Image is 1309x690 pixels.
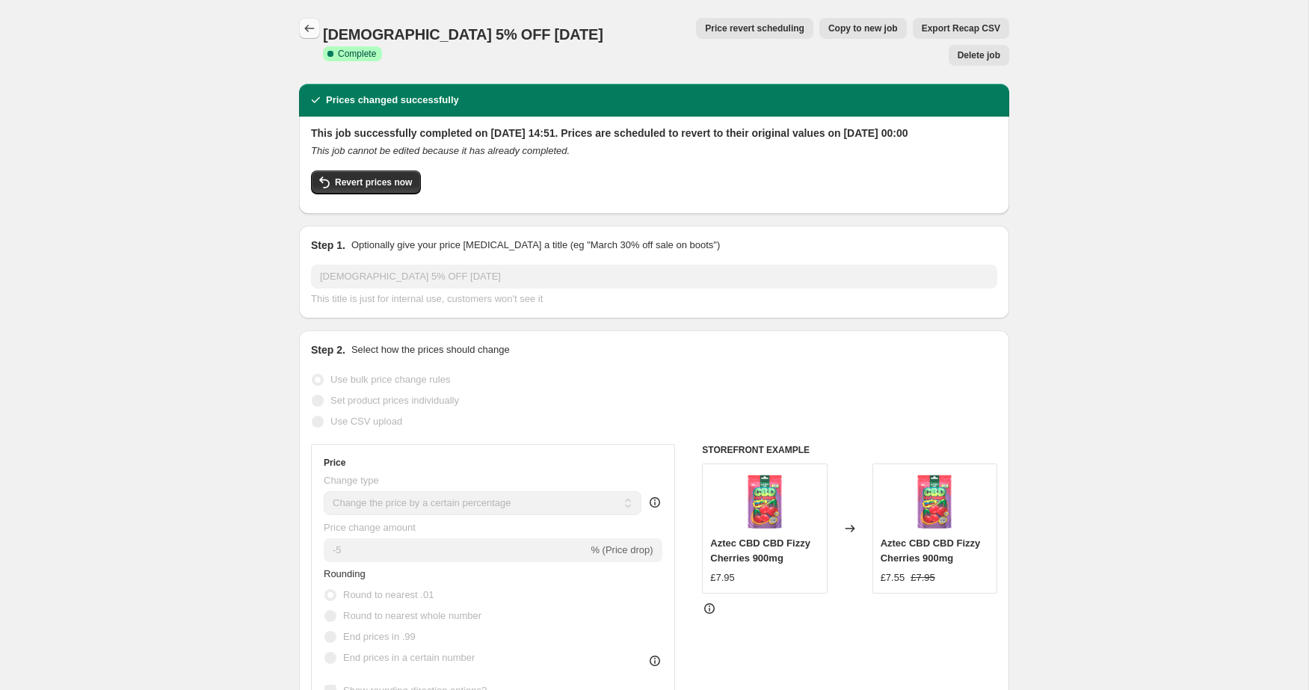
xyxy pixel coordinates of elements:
div: help [647,495,662,510]
h2: Prices changed successfully [326,93,459,108]
span: Rounding [324,568,366,579]
span: Complete [338,48,376,60]
img: Aztec-CBD-Fizzy-Cherries-Pouch-Front-500x500_80x.png [735,472,795,532]
div: £7.95 [710,570,735,585]
p: Optionally give your price [MEDICAL_DATA] a title (eg "March 30% off sale on boots") [351,238,720,253]
button: Delete job [949,45,1009,66]
button: Copy to new job [819,18,907,39]
strike: £7.95 [911,570,935,585]
h2: Step 1. [311,238,345,253]
span: This title is just for internal use, customers won't see it [311,293,543,304]
img: Aztec-CBD-Fizzy-Cherries-Pouch-Front-500x500_80x.png [905,472,964,532]
span: End prices in .99 [343,631,416,642]
span: Price revert scheduling [705,22,804,34]
span: Revert prices now [335,176,412,188]
input: 30% off holiday sale [311,265,997,289]
span: Copy to new job [828,22,898,34]
span: End prices in a certain number [343,652,475,663]
button: Price revert scheduling [696,18,813,39]
h2: This job successfully completed on [DATE] 14:51. Prices are scheduled to revert to their original... [311,126,997,141]
span: Delete job [958,49,1000,61]
button: Revert prices now [311,170,421,194]
span: Change type [324,475,379,486]
button: Export Recap CSV [913,18,1009,39]
div: £7.55 [881,570,905,585]
p: Select how the prices should change [351,342,510,357]
span: Use CSV upload [330,416,402,427]
h6: STOREFRONT EXAMPLE [702,444,997,456]
span: Price change amount [324,522,416,533]
span: % (Price drop) [591,544,653,555]
h2: Step 2. [311,342,345,357]
span: Aztec CBD CBD Fizzy Cherries 900mg [881,537,981,564]
span: [DEMOGRAPHIC_DATA] 5% OFF [DATE] [323,26,603,43]
button: Price change jobs [299,18,320,39]
span: Aztec CBD CBD Fizzy Cherries 900mg [710,537,810,564]
h3: Price [324,457,345,469]
input: -15 [324,538,588,562]
span: Round to nearest .01 [343,589,434,600]
span: Set product prices individually [330,395,459,406]
i: This job cannot be edited because it has already completed. [311,145,570,156]
span: Round to nearest whole number [343,610,481,621]
span: Use bulk price change rules [330,374,450,385]
span: Export Recap CSV [922,22,1000,34]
